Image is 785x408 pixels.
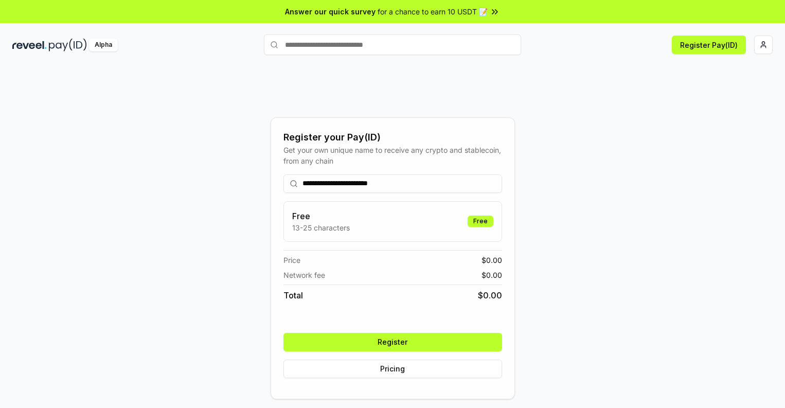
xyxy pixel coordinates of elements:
[283,289,303,301] span: Total
[283,270,325,280] span: Network fee
[468,216,493,227] div: Free
[283,360,502,378] button: Pricing
[481,255,502,265] span: $ 0.00
[285,6,376,17] span: Answer our quick survey
[292,210,350,222] h3: Free
[481,270,502,280] span: $ 0.00
[283,333,502,351] button: Register
[12,39,47,51] img: reveel_dark
[49,39,87,51] img: pay_id
[292,222,350,233] p: 13-25 characters
[89,39,118,51] div: Alpha
[283,255,300,265] span: Price
[283,130,502,145] div: Register your Pay(ID)
[478,289,502,301] span: $ 0.00
[378,6,488,17] span: for a chance to earn 10 USDT 📝
[672,36,746,54] button: Register Pay(ID)
[283,145,502,166] div: Get your own unique name to receive any crypto and stablecoin, from any chain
